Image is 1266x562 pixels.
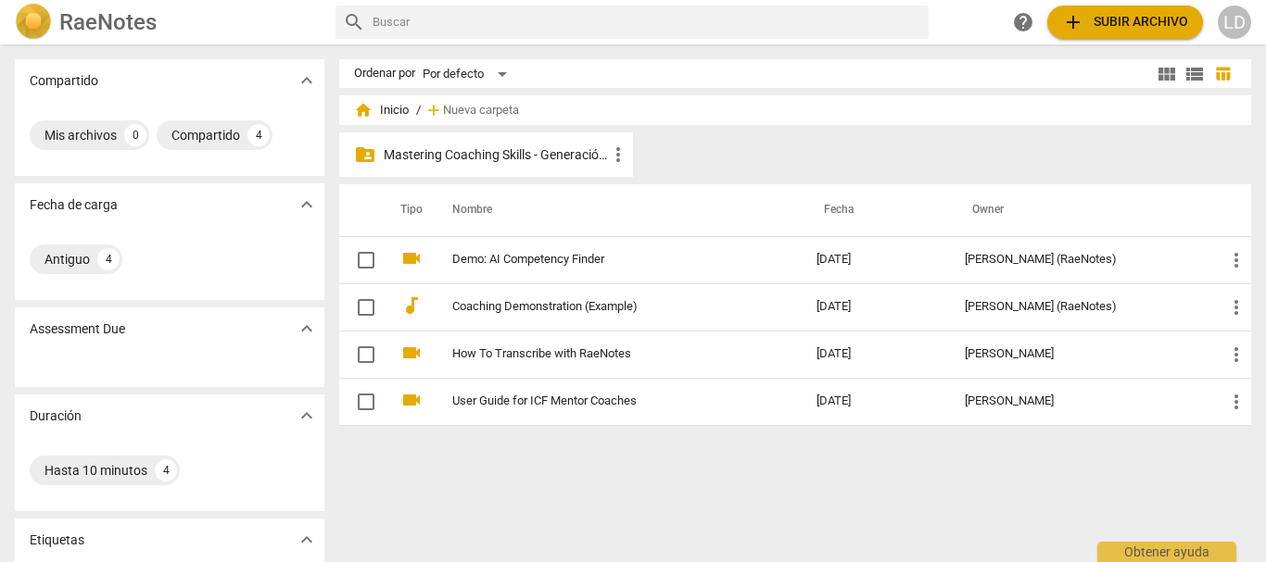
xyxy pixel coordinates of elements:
div: [PERSON_NAME] (RaeNotes) [965,253,1196,267]
span: add [1062,11,1084,33]
a: How To Transcribe with RaeNotes [452,347,750,361]
div: Obtener ayuda [1097,542,1236,562]
span: add [424,101,443,119]
span: help [1012,11,1034,33]
div: 4 [247,124,270,146]
div: 0 [124,124,146,146]
td: [DATE] [802,331,950,378]
p: Duración [30,406,82,426]
button: Subir [1047,6,1203,39]
span: / [416,104,421,118]
span: more_vert [1225,391,1247,413]
span: expand_more [296,405,318,427]
button: Lista [1181,60,1209,88]
div: Compartido [171,126,240,144]
span: Inicio [354,101,409,119]
img: Logo [15,4,52,41]
span: expand_more [296,529,318,551]
button: Mostrar más [293,315,321,343]
span: audiotrack [400,294,423,317]
a: Demo: AI Competency Finder [452,253,750,267]
span: view_list [1184,63,1206,85]
a: LogoRaeNotes [15,4,321,41]
button: Mostrar más [293,526,321,554]
p: Fecha de carga [30,195,118,215]
span: Nueva carpeta [443,104,519,118]
span: Subir archivo [1062,11,1188,33]
p: Compartido [30,71,98,91]
td: [DATE] [802,283,950,331]
a: User Guide for ICF Mentor Coaches [452,394,750,408]
span: videocam [400,247,423,269]
button: Mostrar más [293,402,321,430]
div: 4 [155,459,177,481]
div: Ordenar por [354,67,415,81]
div: Mis archivos [44,126,117,144]
span: search [343,11,365,33]
button: Cuadrícula [1153,60,1181,88]
button: Mostrar más [293,67,321,94]
input: Buscar [373,7,922,37]
div: [PERSON_NAME] [965,347,1196,361]
span: more_vert [1225,296,1247,318]
button: Tabla [1209,60,1236,88]
span: more_vert [1225,249,1247,271]
span: more_vert [607,144,629,166]
p: Mastering Coaching Skills - Generación 31 [384,145,607,165]
div: Por defecto [423,59,513,89]
p: Assessment Due [30,319,125,339]
div: Hasta 10 minutos [44,461,147,480]
div: 4 [97,248,120,270]
th: Nombre [430,184,802,236]
div: [PERSON_NAME] (RaeNotes) [965,300,1196,314]
td: [DATE] [802,236,950,283]
span: videocam [400,389,423,411]
a: Obtener ayuda [1006,6,1040,39]
span: home [354,101,373,119]
span: videocam [400,342,423,364]
span: expand_more [296,194,318,216]
span: more_vert [1225,343,1247,366]
a: Coaching Demonstration (Example) [452,300,750,314]
button: Mostrar más [293,191,321,219]
div: [PERSON_NAME] [965,394,1196,408]
th: Tipo [386,184,430,236]
h2: RaeNotes [59,9,157,35]
span: view_module [1156,63,1178,85]
span: expand_more [296,69,318,92]
p: Etiquetas [30,531,84,550]
span: table_chart [1214,65,1232,82]
span: folder_shared [354,144,376,166]
div: Antiguo [44,250,90,269]
button: LD [1218,6,1251,39]
span: expand_more [296,318,318,340]
th: Owner [950,184,1210,236]
th: Fecha [802,184,950,236]
td: [DATE] [802,378,950,425]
